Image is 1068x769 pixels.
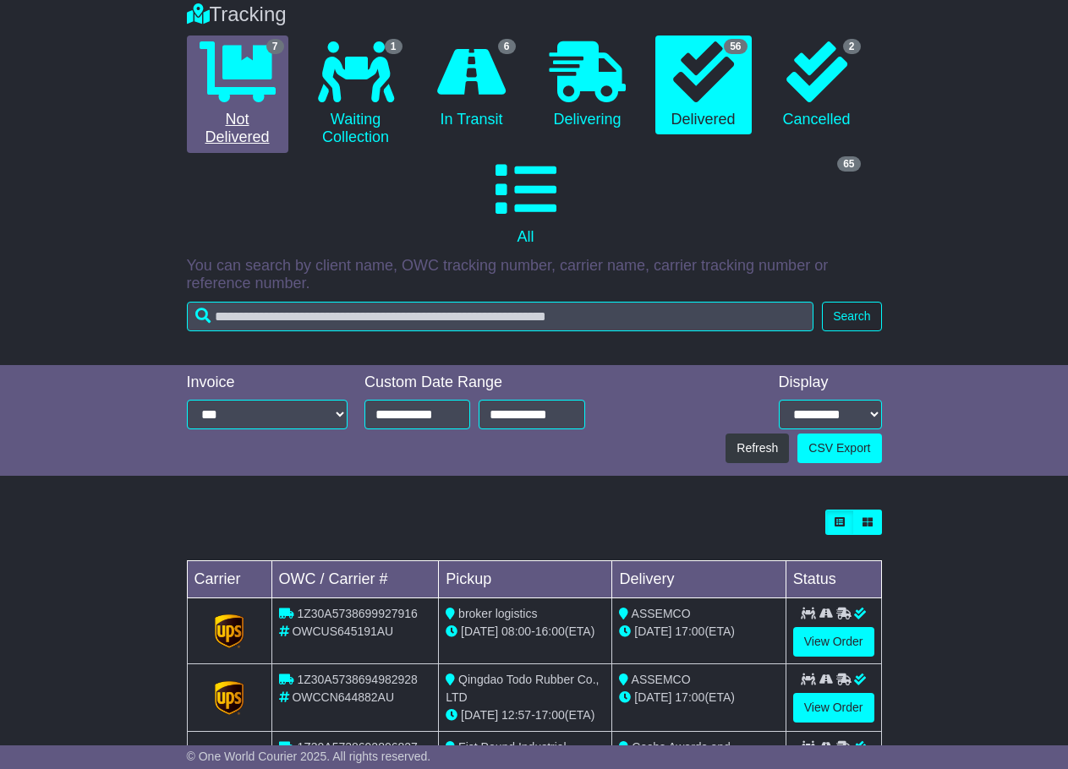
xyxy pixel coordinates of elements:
div: Display [779,374,882,392]
div: Custom Date Range [364,374,585,392]
td: Delivery [612,561,786,598]
td: Carrier [187,561,271,598]
span: ASSEMCO [632,673,691,686]
span: 7 [266,39,284,54]
p: You can search by client name, OWC tracking number, carrier name, carrier tracking number or refe... [187,257,882,293]
span: 17:00 [675,690,704,704]
a: 7 Not Delivered [187,35,288,153]
a: 56 Delivered [655,35,752,135]
span: OWCUS645191AU [292,624,393,638]
span: 17:00 [535,708,565,722]
span: [DATE] [461,624,498,638]
span: © One World Courier 2025. All rights reserved. [187,750,431,763]
a: 6 In Transit [424,35,520,135]
span: 16:00 [535,624,565,638]
span: ASSEMCO [632,607,691,620]
td: OWC / Carrier # [271,561,439,598]
span: [DATE] [461,708,498,722]
span: 08:00 [501,624,531,638]
span: 1Z30A5738694982928 [297,673,417,686]
button: Search [822,302,881,331]
td: Pickup [439,561,612,598]
span: 12:57 [501,708,531,722]
button: Refresh [726,434,789,463]
span: OWCCN644882AU [292,690,394,704]
img: GetCarrierServiceLogo [215,614,244,648]
span: Qingdao Todo Rubber Co., LTD [446,673,599,704]
span: 65 [837,156,860,172]
a: View Order [793,693,874,723]
a: CSV Export [797,434,881,463]
a: 1 Waiting Collection [305,35,407,153]
td: Status [786,561,881,598]
span: [DATE] [634,624,671,638]
a: View Order [793,627,874,657]
a: Delivering [537,35,638,135]
span: 2 [843,39,861,54]
span: 6 [498,39,516,54]
span: 17:00 [675,624,704,638]
div: Tracking [178,3,890,27]
a: 2 Cancelled [769,35,865,135]
a: 65 All [187,153,865,253]
span: 1Z30A5738692806827 [297,740,417,754]
span: 1 [385,39,403,54]
span: [DATE] [634,690,671,704]
div: - (ETA) [446,623,605,641]
span: broker logistics [458,607,537,620]
div: (ETA) [619,623,778,641]
div: (ETA) [619,689,778,706]
div: Invoice [187,374,348,392]
div: - (ETA) [446,706,605,724]
span: 56 [724,39,747,54]
span: 1Z30A5738699927916 [297,607,417,620]
img: GetCarrierServiceLogo [215,681,244,715]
